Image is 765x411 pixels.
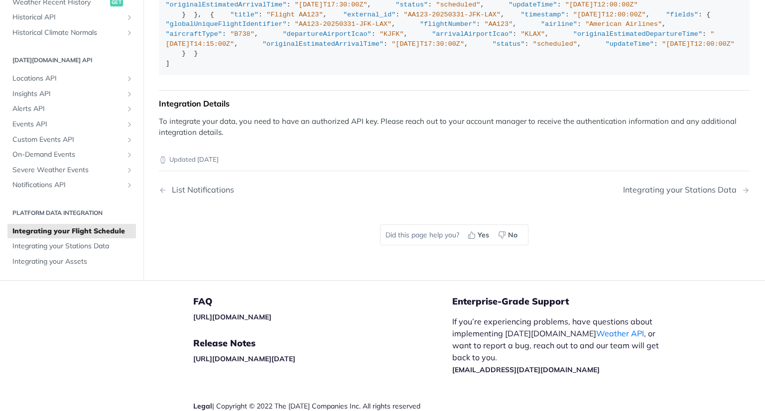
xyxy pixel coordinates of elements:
span: "KJFK" [380,30,404,38]
span: "[DATE]T17:30:00Z" [391,40,464,48]
span: "status" [395,1,428,8]
span: "Flight AA123" [266,11,323,18]
span: "B738" [230,30,255,38]
a: Alerts APIShow subpages for Alerts API [7,102,136,117]
a: Custom Events APIShow subpages for Custom Events API [7,132,136,147]
div: Did this page help you? [380,224,528,245]
span: "flightNumber" [420,20,476,28]
span: Alerts API [12,104,123,114]
h5: Enterprise-Grade Support [452,296,685,308]
button: Show subpages for On-Demand Events [126,151,133,159]
span: "[DATE]T12:00:00Z" [565,1,638,8]
span: Events API [12,119,123,129]
a: [URL][DOMAIN_NAME][DATE] [193,354,295,363]
span: "originalEstimatedArrivalTime" [166,1,287,8]
a: On-Demand EventsShow subpages for On-Demand Events [7,148,136,163]
p: To integrate your data, you need to have an authorized API key. Please reach out to your account ... [159,116,750,138]
span: "timestamp" [521,11,565,18]
a: Weather API [596,328,644,338]
a: Historical APIShow subpages for Historical API [7,10,136,25]
a: Previous Page: List Notifications [159,185,412,195]
a: Severe Weather EventsShow subpages for Severe Weather Events [7,163,136,178]
a: Integrating your Flight Schedule [7,224,136,239]
button: Show subpages for Alerts API [126,105,133,113]
h5: Release Notes [193,337,452,349]
span: "originalEstimatedDepartureTime" [573,30,702,38]
div: List Notifications [167,185,234,195]
span: "updateTime" [606,40,654,48]
span: Custom Events API [12,135,123,145]
span: Yes [478,230,489,240]
span: "AA123" [485,20,513,28]
span: Integrating your Stations Data [12,242,133,252]
span: "KLAX" [521,30,545,38]
span: Severe Weather Events [12,165,123,175]
button: Show subpages for Notifications API [126,182,133,190]
button: Show subpages for Events API [126,120,133,128]
span: "arrivalAirportIcao" [432,30,512,38]
span: "globalUniqueFlightIdentifier" [166,20,287,28]
span: "[DATE]T14:15:00Z" [166,30,715,48]
a: Integrating your Stations Data [7,239,136,254]
div: Integrating your Stations Data [623,185,742,195]
span: "[DATE]T12:00:00Z" [573,11,646,18]
button: Show subpages for Historical API [126,14,133,22]
span: Notifications API [12,181,123,191]
nav: Pagination Controls [159,175,750,205]
span: "scheduled" [533,40,577,48]
span: "departureAirportIcao" [282,30,371,38]
a: Locations APIShow subpages for Locations API [7,72,136,87]
span: "scheduled" [436,1,480,8]
span: "airline" [541,20,577,28]
span: Historical API [12,13,123,23]
a: Events APIShow subpages for Events API [7,117,136,132]
p: If you’re experiencing problems, have questions about implementing [DATE][DOMAIN_NAME] , or want ... [452,315,669,375]
button: Show subpages for Historical Climate Normals [126,29,133,37]
a: [URL][DOMAIN_NAME] [193,312,271,321]
a: Next Page: Integrating your Stations Data [623,185,750,195]
div: Integration Details [159,99,750,108]
span: Insights API [12,89,123,99]
a: Historical Climate NormalsShow subpages for Historical Climate Normals [7,25,136,40]
a: Notifications APIShow subpages for Notifications API [7,178,136,193]
span: On-Demand Events [12,150,123,160]
a: [EMAIL_ADDRESS][DATE][DOMAIN_NAME] [452,365,600,374]
span: "originalEstimatedArrivalTime" [262,40,383,48]
span: "updateTime" [509,1,557,8]
span: "fields" [666,11,698,18]
button: No [495,227,523,242]
button: Show subpages for Custom Events API [126,136,133,144]
span: Locations API [12,74,123,84]
button: Show subpages for Severe Weather Events [126,166,133,174]
span: "[DATE]T12:00:00Z" [662,40,735,48]
a: Integrating your Assets [7,255,136,270]
h5: FAQ [193,296,452,308]
span: "aircraftType" [166,30,222,38]
div: | Copyright © 2022 The [DATE] Companies Inc. All rights reserved [193,401,452,411]
span: Historical Climate Normals [12,28,123,38]
span: "title" [230,11,258,18]
span: "[DATE]T17:30:00Z" [295,1,368,8]
h2: Platform DATA integration [7,208,136,217]
span: No [508,230,517,240]
a: Insights APIShow subpages for Insights API [7,87,136,102]
h2: [DATE][DOMAIN_NAME] API [7,56,136,65]
p: Updated [DATE] [159,155,750,165]
span: "status" [493,40,525,48]
span: Integrating your Flight Schedule [12,226,133,236]
span: "American Airlines" [585,20,662,28]
span: "AA123-20250331-JFK-LAX" [404,11,501,18]
button: Show subpages for Locations API [126,75,133,83]
span: "AA123-20250331-JFK-LAX" [295,20,391,28]
a: Legal [193,402,212,411]
span: Integrating your Assets [12,257,133,267]
button: Show subpages for Insights API [126,90,133,98]
button: Yes [464,227,495,242]
span: "external_id" [343,11,395,18]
